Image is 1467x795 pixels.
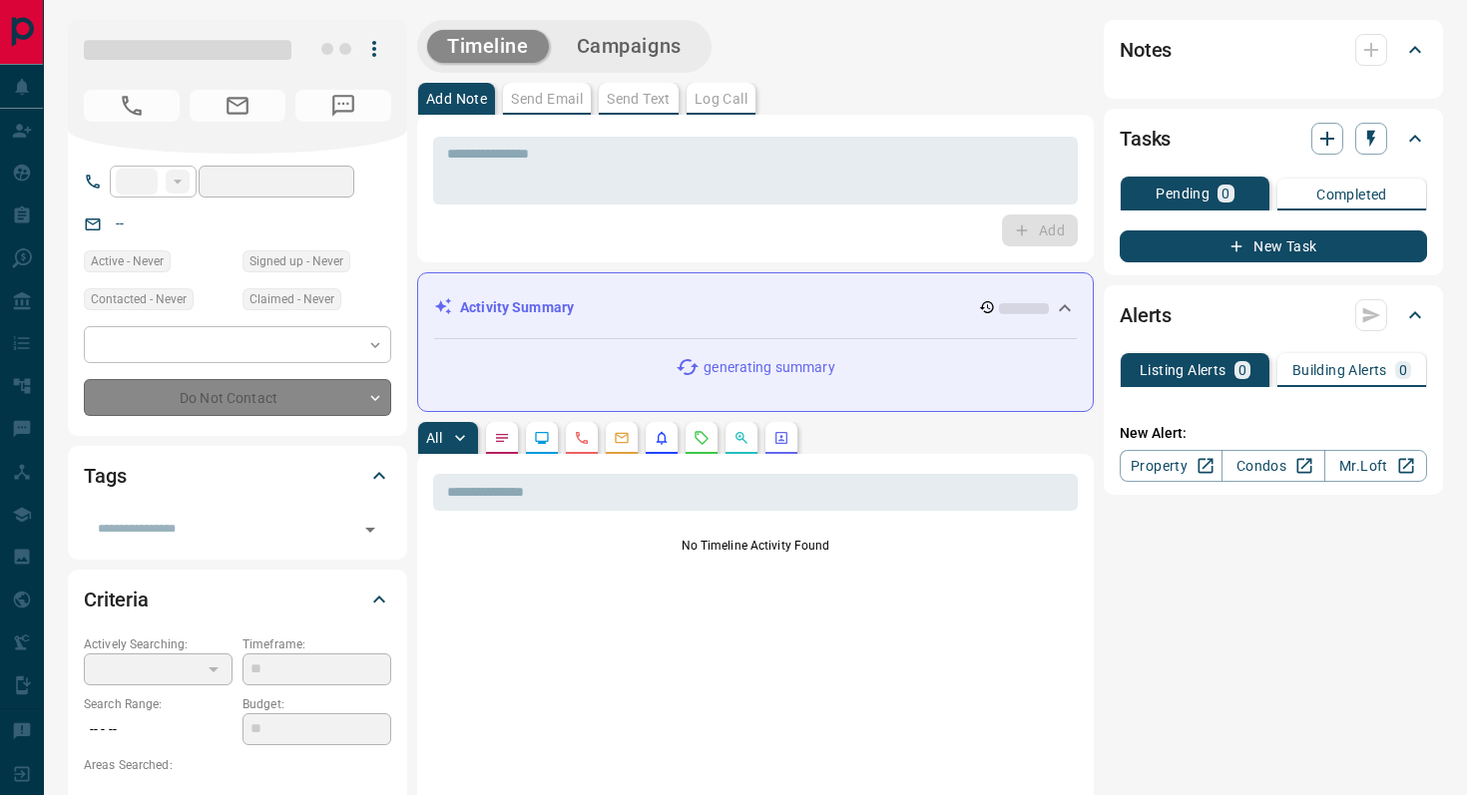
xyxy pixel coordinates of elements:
svg: Listing Alerts [654,430,670,446]
p: No Timeline Activity Found [433,537,1078,555]
p: Search Range: [84,695,233,713]
p: Actively Searching: [84,635,233,653]
p: 0 [1399,363,1407,377]
a: Property [1120,450,1222,482]
svg: Notes [494,430,510,446]
p: 0 [1238,363,1246,377]
button: Timeline [427,30,549,63]
button: Campaigns [557,30,702,63]
span: Contacted - Never [91,289,187,309]
span: No Number [84,90,180,122]
p: -- - -- [84,713,233,746]
a: -- [116,215,124,231]
p: Add Note [426,92,487,106]
p: New Alert: [1120,423,1427,444]
span: No Number [295,90,391,122]
span: No Email [190,90,285,122]
a: Condos [1222,450,1324,482]
span: Claimed - Never [249,289,334,309]
svg: Calls [574,430,590,446]
h2: Tags [84,460,126,492]
svg: Lead Browsing Activity [534,430,550,446]
button: Open [356,516,384,544]
h2: Notes [1120,34,1172,66]
p: Budget: [243,695,391,713]
div: Notes [1120,26,1427,74]
div: Criteria [84,576,391,623]
svg: Agent Actions [773,430,789,446]
div: Activity Summary [434,289,1077,326]
p: Activity Summary [460,297,574,318]
p: Areas Searched: [84,756,391,774]
button: New Task [1120,230,1427,262]
a: Mr.Loft [1324,450,1427,482]
span: Signed up - Never [249,251,343,271]
p: Building Alerts [1292,363,1387,377]
p: Timeframe: [243,635,391,653]
svg: Emails [614,430,630,446]
div: Tasks [1120,115,1427,163]
p: Listing Alerts [1140,363,1226,377]
span: Active - Never [91,251,164,271]
p: Completed [1316,188,1387,201]
p: Pending [1156,187,1210,200]
p: 0 [1222,187,1229,200]
svg: Opportunities [733,430,749,446]
h2: Tasks [1120,123,1171,155]
svg: Requests [694,430,710,446]
p: All [426,431,442,445]
div: Do Not Contact [84,379,391,416]
div: Alerts [1120,291,1427,339]
div: Tags [84,452,391,500]
h2: Alerts [1120,299,1172,331]
h2: Criteria [84,584,149,615]
p: generating summary [704,357,834,378]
